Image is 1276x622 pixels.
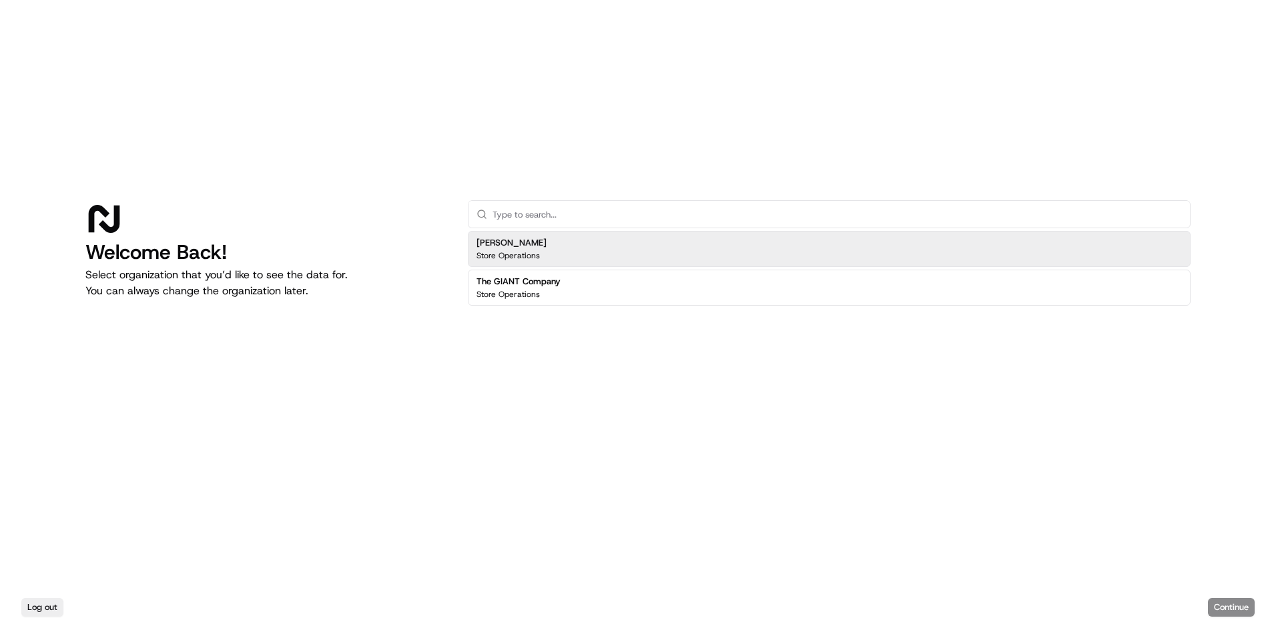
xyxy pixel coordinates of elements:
p: Select organization that you’d like to see the data for. You can always change the organization l... [85,267,446,299]
h2: The GIANT Company [476,276,561,288]
h1: Welcome Back! [85,240,446,264]
button: Log out [21,598,63,617]
h2: [PERSON_NAME] [476,237,547,249]
p: Store Operations [476,289,540,300]
div: Suggestions [468,228,1191,308]
p: Store Operations [476,250,540,261]
input: Type to search... [493,201,1182,228]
